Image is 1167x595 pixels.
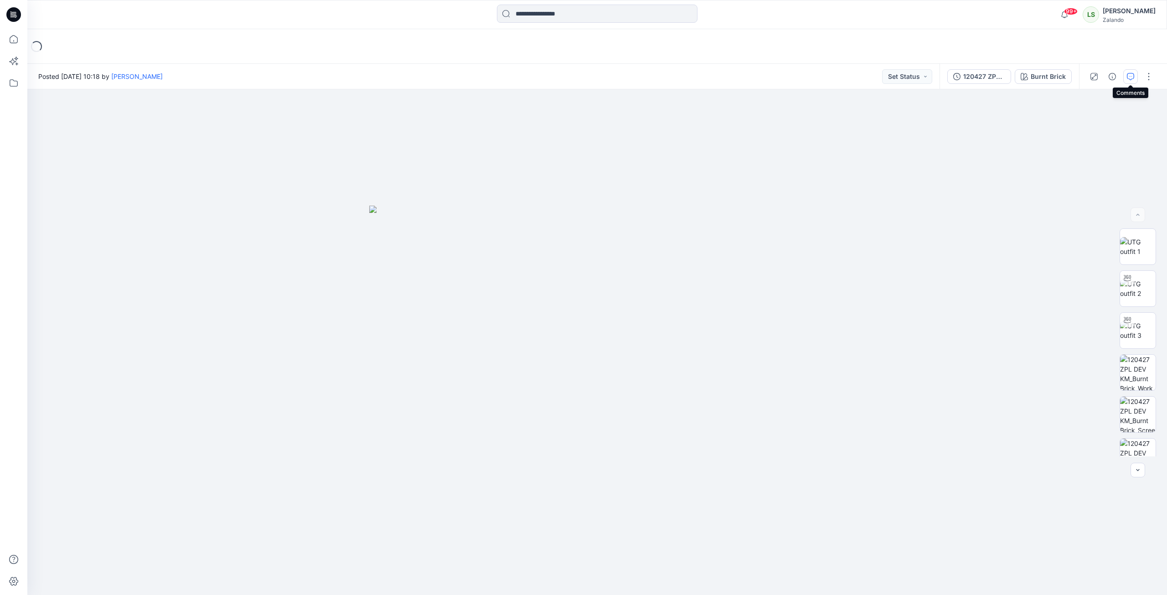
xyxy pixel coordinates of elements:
[1120,321,1156,340] img: UTG outfit 3
[1064,8,1078,15] span: 99+
[38,72,163,81] span: Posted [DATE] 10:18 by
[1120,439,1156,474] img: 120427 ZPL DEV KM_Burnt Brick_Screenshot 2025-09-05 101429
[1103,16,1156,23] div: Zalando
[1105,69,1120,84] button: Details
[963,72,1005,82] div: 120427 ZPL DEV KM
[1015,69,1072,84] button: Burnt Brick
[1083,6,1099,23] div: LS
[1120,355,1156,390] img: 120427 ZPL DEV KM_Burnt Brick_Workmanship illustrations - 120427
[1120,279,1156,298] img: UTG outfit 2
[1120,397,1156,432] img: 120427 ZPL DEV KM_Burnt Brick_Screenshot 2025-09-05 103400
[1103,5,1156,16] div: [PERSON_NAME]
[111,72,163,80] a: [PERSON_NAME]
[947,69,1011,84] button: 120427 ZPL DEV KM
[1120,237,1156,256] img: UTG outfit 1
[1031,72,1066,82] div: Burnt Brick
